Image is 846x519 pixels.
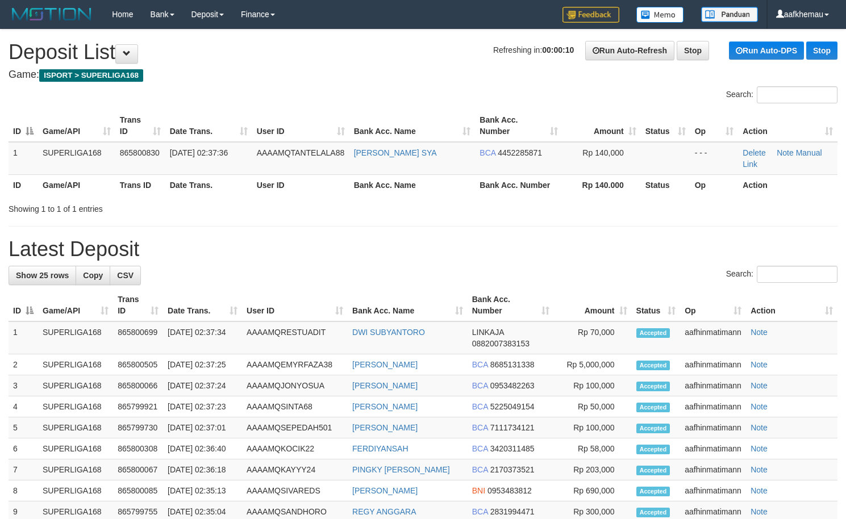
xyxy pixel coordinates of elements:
td: 865800067 [113,459,163,480]
td: SUPERLIGA168 [38,354,113,375]
th: User ID: activate to sort column ascending [252,110,349,142]
th: Bank Acc. Name: activate to sort column ascending [349,110,476,142]
span: Copy 5225049154 to clipboard [490,402,535,411]
span: Copy 8685131338 to clipboard [490,360,535,369]
a: Note [777,148,794,157]
td: [DATE] 02:37:34 [163,321,242,354]
span: Accepted [636,508,670,517]
td: 865800308 [113,438,163,459]
td: [DATE] 02:35:13 [163,480,242,501]
td: aafhinmatimann [680,417,746,438]
span: Copy 7111734121 to clipboard [490,423,535,432]
td: Rp 203,000 [554,459,631,480]
th: Bank Acc. Name: activate to sort column ascending [348,289,468,321]
td: [DATE] 02:36:40 [163,438,242,459]
td: 865800085 [113,480,163,501]
th: Bank Acc. Name [349,174,476,195]
a: Delete [743,148,765,157]
th: Bank Acc. Number: activate to sort column ascending [468,289,555,321]
td: AAAAMQKOCIK22 [242,438,348,459]
span: BCA [472,465,488,474]
td: aafhinmatimann [680,375,746,396]
th: Status: activate to sort column ascending [632,289,681,321]
td: Rp 100,000 [554,375,631,396]
span: Accepted [636,328,670,338]
span: BCA [472,381,488,390]
td: Rp 5,000,000 [554,354,631,375]
td: AAAAMQEMYRFAZA38 [242,354,348,375]
td: SUPERLIGA168 [38,480,113,501]
a: DWI SUBYANTORO [352,328,425,337]
label: Search: [726,266,837,283]
td: Rp 100,000 [554,417,631,438]
a: Note [751,360,768,369]
td: 3 [9,375,38,396]
td: 1 [9,321,38,354]
span: Refreshing in: [493,45,574,55]
td: aafhinmatimann [680,396,746,417]
td: 8 [9,480,38,501]
span: Accepted [636,382,670,391]
a: Note [751,486,768,495]
td: [DATE] 02:37:24 [163,375,242,396]
a: Run Auto-DPS [729,41,804,60]
span: BCA [472,423,488,432]
a: PINGKY [PERSON_NAME] [352,465,450,474]
a: Note [751,381,768,390]
a: REGY ANGGARA [352,507,416,516]
td: 865800505 [113,354,163,375]
td: SUPERLIGA168 [38,321,113,354]
h1: Deposit List [9,41,837,64]
td: aafhinmatimann [680,459,746,480]
span: 865800830 [120,148,160,157]
td: 5 [9,417,38,438]
span: Accepted [636,403,670,412]
span: LINKAJA [472,328,504,337]
span: [DATE] 02:37:36 [170,148,228,157]
th: Action [738,174,837,195]
th: Amount: activate to sort column ascending [554,289,631,321]
th: Op: activate to sort column ascending [690,110,739,142]
td: aafhinmatimann [680,480,746,501]
td: aafhinmatimann [680,438,746,459]
a: Note [751,507,768,516]
img: Button%20Memo.svg [636,7,684,23]
span: Copy 3420311485 to clipboard [490,444,535,453]
td: AAAAMQRESTUADIT [242,321,348,354]
a: Note [751,465,768,474]
td: - - - [690,142,739,175]
a: Show 25 rows [9,266,76,285]
span: Accepted [636,361,670,370]
td: 2 [9,354,38,375]
td: 1 [9,142,38,175]
input: Search: [757,266,837,283]
span: Copy [83,271,103,280]
td: 865799921 [113,396,163,417]
th: Bank Acc. Number [475,174,562,195]
td: SUPERLIGA168 [38,459,113,480]
a: [PERSON_NAME] SYA [354,148,437,157]
td: AAAAMQKAYYY24 [242,459,348,480]
th: User ID [252,174,349,195]
span: Accepted [636,424,670,433]
span: Accepted [636,487,670,496]
th: Bank Acc. Number: activate to sort column ascending [475,110,562,142]
th: Date Trans.: activate to sort column ascending [165,110,252,142]
td: 4 [9,396,38,417]
th: Amount: activate to sort column ascending [562,110,640,142]
td: [DATE] 02:36:18 [163,459,242,480]
th: Game/API [38,174,115,195]
th: ID: activate to sort column descending [9,110,38,142]
span: Copy 2831994471 to clipboard [490,507,535,516]
td: 6 [9,438,38,459]
td: SUPERLIGA168 [38,417,113,438]
a: Note [751,328,768,337]
th: Date Trans. [165,174,252,195]
td: AAAAMQJONYOSUA [242,375,348,396]
a: [PERSON_NAME] [352,360,418,369]
th: User ID: activate to sort column ascending [242,289,348,321]
a: Note [751,402,768,411]
img: Feedback.jpg [562,7,619,23]
a: [PERSON_NAME] [352,402,418,411]
td: AAAAMQSIVAREDS [242,480,348,501]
